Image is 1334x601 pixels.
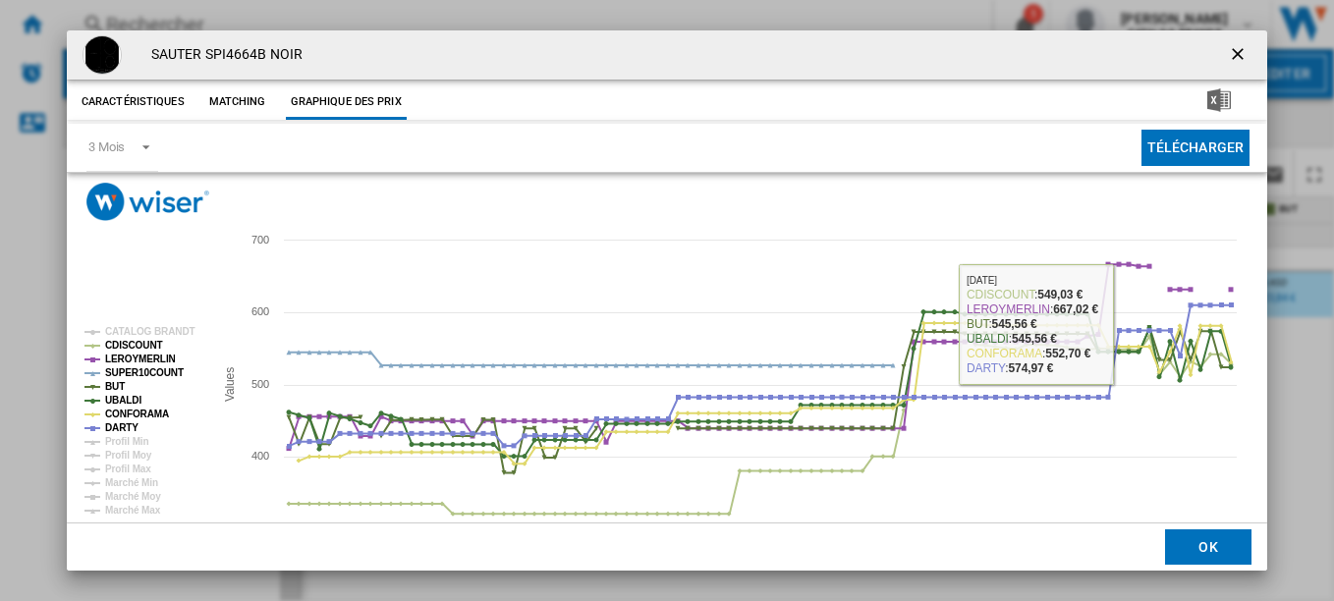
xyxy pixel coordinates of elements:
[1228,44,1251,68] ng-md-icon: getI18NText('BUTTONS.CLOSE_DIALOG')
[77,84,190,120] button: Caractéristiques
[286,84,407,120] button: Graphique des prix
[141,45,303,65] h4: SAUTER SPI4664B NOIR
[83,35,122,75] img: SPI4664B-43-nw.jpg
[1176,84,1262,120] button: Télécharger au format Excel
[1165,529,1251,565] button: OK
[88,139,125,154] div: 3 Mois
[105,505,161,516] tspan: Marché Max
[105,340,163,351] tspan: CDISCOUNT
[105,491,161,502] tspan: Marché Moy
[105,381,125,392] tspan: BUT
[105,367,184,378] tspan: SUPER10COUNT
[251,234,269,246] tspan: 700
[86,183,209,221] img: logo_wiser_300x94.png
[1220,35,1259,75] button: getI18NText('BUTTONS.CLOSE_DIALOG')
[105,436,149,447] tspan: Profil Min
[105,422,139,433] tspan: DARTY
[195,84,281,120] button: Matching
[251,450,269,462] tspan: 400
[251,305,269,317] tspan: 600
[105,395,141,406] tspan: UBALDI
[105,450,152,461] tspan: Profil Moy
[105,464,151,474] tspan: Profil Max
[67,30,1267,572] md-dialog: Product popup
[105,326,195,337] tspan: CATALOG BRANDT
[105,409,169,419] tspan: CONFORAMA
[251,378,269,390] tspan: 500
[105,354,176,364] tspan: LEROYMERLIN
[105,477,158,488] tspan: Marché Min
[1207,88,1231,112] img: excel-24x24.png
[1141,130,1251,166] button: Télécharger
[223,367,237,402] tspan: Values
